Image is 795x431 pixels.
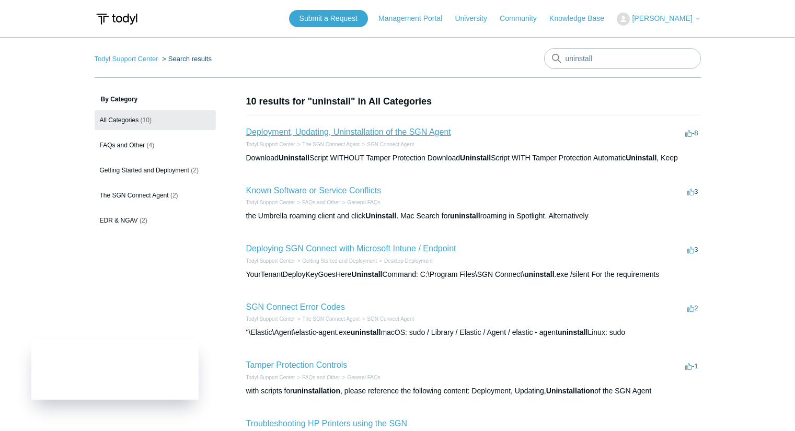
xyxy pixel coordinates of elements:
[295,199,340,206] li: FAQs and Other
[246,315,295,323] li: Todyl Support Center
[140,217,147,224] span: (2)
[687,304,698,312] span: 2
[340,374,381,381] li: General FAQs
[549,13,615,24] a: Knowledge Base
[31,340,199,400] iframe: Todyl Status
[384,258,433,264] a: Desktop Deployment
[367,142,414,147] a: SGN Connect Agent
[246,302,345,311] a: SGN Connect Error Codes
[351,270,382,278] em: Uninstall
[246,316,295,322] a: Todyl Support Center
[246,360,348,369] a: Tamper Protection Controls
[95,55,158,63] a: Todyl Support Center
[246,186,382,195] a: Known Software or Service Conflicts
[95,160,216,180] a: Getting Started and Deployment (2)
[246,142,295,147] a: Todyl Support Center
[295,315,360,323] li: The SGN Connect Agent
[524,270,555,278] em: uninstall
[100,117,139,124] span: All Categories
[95,110,216,130] a: All Categories (10)
[617,13,700,26] button: [PERSON_NAME]
[293,387,340,395] em: uninstallation
[632,14,692,22] span: [PERSON_NAME]
[246,153,701,164] div: Download Script WITHOUT Tamper Protection Download Script WITH Tamper Protection Automatic , Keep
[246,269,701,280] div: YourTenantDeployKeyGoesHere Command: C:\Program Files\SGN Connect\ .exe /silent For the requirements
[95,55,160,63] li: Todyl Support Center
[246,244,456,253] a: Deploying SGN Connect with Microsoft Intune / Endpoint
[351,328,381,336] em: uninstall
[450,212,480,220] em: uninstall
[246,200,295,205] a: Todyl Support Center
[95,135,216,155] a: FAQs and Other (4)
[302,200,340,205] a: FAQs and Other
[295,374,340,381] li: FAQs and Other
[544,48,701,69] input: Search
[340,199,381,206] li: General FAQs
[246,375,295,380] a: Todyl Support Center
[170,192,178,199] span: (2)
[246,199,295,206] li: Todyl Support Center
[246,374,295,381] li: Todyl Support Center
[95,211,216,230] a: EDR & NGAV (2)
[147,142,155,149] span: (4)
[378,13,453,24] a: Management Portal
[95,185,216,205] a: The SGN Connect Agent (2)
[160,55,212,63] li: Search results
[685,362,698,370] span: -1
[687,188,698,195] span: 3
[365,212,396,220] em: Uninstall
[246,211,701,222] div: the Umbrella roaming client and click . Mac Search for roaming in Spotlight. Alternatively
[246,327,701,338] div: "\Elastic\Agent\elastic-agent.exe macOS: sudo / Library / Elastic / Agent / elastic - agent Linux...
[360,315,414,323] li: SGN Connect Agent
[302,316,360,322] a: The SGN Connect Agent
[500,13,547,24] a: Community
[100,192,169,199] span: The SGN Connect Agent
[302,375,340,380] a: FAQs and Other
[246,386,701,397] div: with scripts for , please reference the following content: Deployment, Updating, of the SGN Agent
[246,141,295,148] li: Todyl Support Center
[347,375,380,380] a: General FAQs
[546,387,595,395] em: Uninstallation
[302,142,360,147] a: The SGN Connect Agent
[455,13,497,24] a: University
[687,246,698,253] span: 3
[289,10,368,27] a: Submit a Request
[100,217,138,224] span: EDR & NGAV
[626,154,656,162] em: Uninstall
[295,257,377,265] li: Getting Started and Deployment
[246,258,295,264] a: Todyl Support Center
[377,257,433,265] li: Desktop Deployment
[246,419,408,428] a: Troubleshooting HP Printers using the SGN
[302,258,377,264] a: Getting Started and Deployment
[95,95,216,104] h3: By Category
[95,9,139,29] img: Todyl Support Center Help Center home page
[246,257,295,265] li: Todyl Support Center
[100,142,145,149] span: FAQs and Other
[246,127,451,136] a: Deployment, Updating, Uninstallation of the SGN Agent
[558,328,588,336] em: uninstall
[295,141,360,148] li: The SGN Connect Agent
[367,316,414,322] a: SGN Connect Agent
[460,154,491,162] em: Uninstall
[685,129,698,137] span: -8
[347,200,380,205] a: General FAQs
[279,154,309,162] em: Uninstall
[360,141,414,148] li: SGN Connect Agent
[141,117,152,124] span: (10)
[191,167,199,174] span: (2)
[246,95,701,109] h1: 10 results for "uninstall" in All Categories
[100,167,189,174] span: Getting Started and Deployment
